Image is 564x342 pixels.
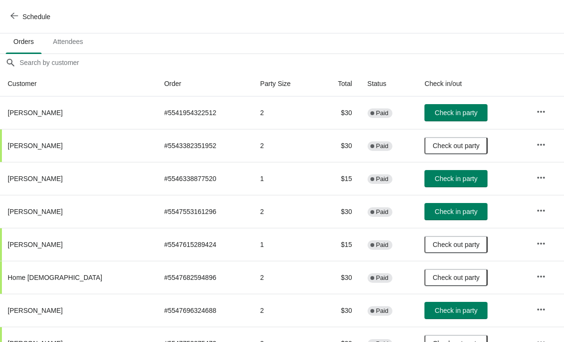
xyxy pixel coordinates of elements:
span: Paid [376,175,389,183]
button: Check out party [424,236,488,253]
span: Check out party [433,142,479,150]
span: Home [DEMOGRAPHIC_DATA] [8,274,102,281]
button: Check in party [424,170,488,187]
button: Check in party [424,302,488,319]
span: Check out party [433,241,479,248]
td: # 5543382351952 [156,129,252,162]
td: # 5547553161296 [156,195,252,228]
button: Check out party [424,269,488,286]
td: 2 [252,96,317,129]
span: Schedule [22,13,50,21]
td: 2 [252,129,317,162]
td: # 5547615289424 [156,228,252,261]
span: Paid [376,307,389,315]
span: Check in party [435,307,477,314]
span: Paid [376,274,389,282]
td: 2 [252,261,317,294]
td: $30 [318,129,360,162]
td: # 5547696324688 [156,294,252,327]
button: Schedule [5,8,58,25]
span: Attendees [45,33,91,50]
td: 1 [252,162,317,195]
span: Paid [376,142,389,150]
span: Paid [376,109,389,117]
td: $30 [318,96,360,129]
button: Check out party [424,137,488,154]
span: [PERSON_NAME] [8,208,63,215]
span: Check in party [435,208,477,215]
td: # 5546338877520 [156,162,252,195]
th: Party Size [252,71,317,96]
td: $30 [318,294,360,327]
td: # 5547682594896 [156,261,252,294]
span: [PERSON_NAME] [8,175,63,182]
span: [PERSON_NAME] [8,307,63,314]
span: Paid [376,208,389,216]
td: 2 [252,195,317,228]
span: Orders [6,33,42,50]
td: 2 [252,294,317,327]
span: Paid [376,241,389,249]
th: Total [318,71,360,96]
td: $15 [318,228,360,261]
span: [PERSON_NAME] [8,142,63,150]
span: Check out party [433,274,479,281]
span: Check in party [435,175,477,182]
th: Status [360,71,417,96]
button: Check in party [424,104,488,121]
span: [PERSON_NAME] [8,109,63,117]
td: # 5541954322512 [156,96,252,129]
span: [PERSON_NAME] [8,241,63,248]
td: $30 [318,261,360,294]
td: 1 [252,228,317,261]
button: Check in party [424,203,488,220]
input: Search by customer [19,54,564,71]
th: Order [156,71,252,96]
th: Check in/out [417,71,529,96]
td: $30 [318,195,360,228]
span: Check in party [435,109,477,117]
td: $15 [318,162,360,195]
